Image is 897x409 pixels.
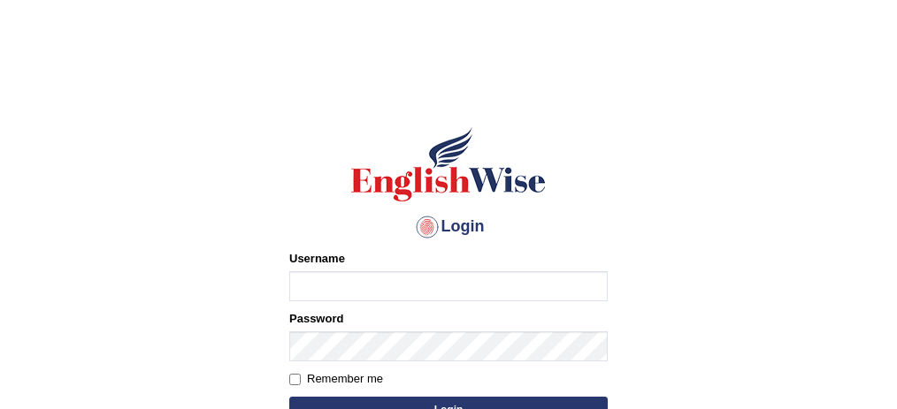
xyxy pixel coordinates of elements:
[289,310,343,327] label: Password
[348,125,549,204] img: Logo of English Wise sign in for intelligent practice with AI
[289,374,301,385] input: Remember me
[289,250,345,267] label: Username
[289,213,608,241] h4: Login
[289,370,383,388] label: Remember me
